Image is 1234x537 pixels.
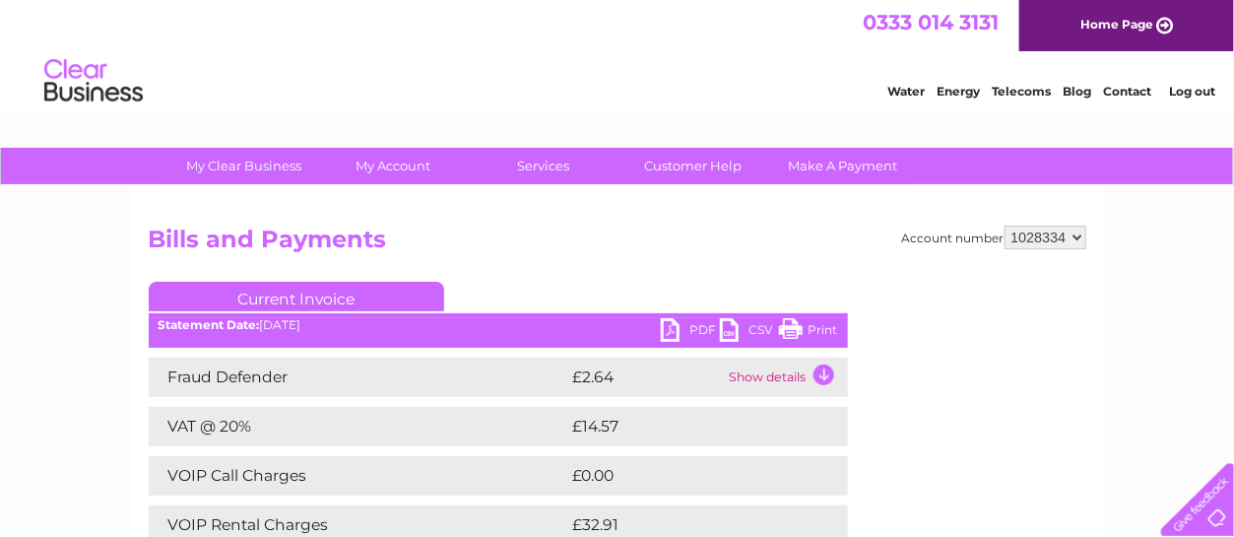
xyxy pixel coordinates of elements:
[761,148,924,184] a: Make A Payment
[779,318,838,347] a: Print
[149,226,1086,263] h2: Bills and Payments
[568,407,807,446] td: £14.57
[1103,84,1151,99] a: Contact
[149,407,568,446] td: VAT @ 20%
[887,84,925,99] a: Water
[612,148,774,184] a: Customer Help
[863,10,999,34] a: 0333 014 3131
[159,317,260,332] b: Statement Date:
[162,148,325,184] a: My Clear Business
[937,84,980,99] a: Energy
[1169,84,1215,99] a: Log out
[568,358,725,397] td: £2.64
[1063,84,1091,99] a: Blog
[725,358,848,397] td: Show details
[568,456,803,496] td: £0.00
[153,11,1083,96] div: Clear Business is a trading name of Verastar Limited (registered in [GEOGRAPHIC_DATA] No. 3667643...
[462,148,624,184] a: Services
[720,318,779,347] a: CSV
[149,282,444,311] a: Current Invoice
[312,148,475,184] a: My Account
[992,84,1051,99] a: Telecoms
[149,318,848,332] div: [DATE]
[43,51,144,111] img: logo.png
[902,226,1086,249] div: Account number
[661,318,720,347] a: PDF
[149,456,568,496] td: VOIP Call Charges
[149,358,568,397] td: Fraud Defender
